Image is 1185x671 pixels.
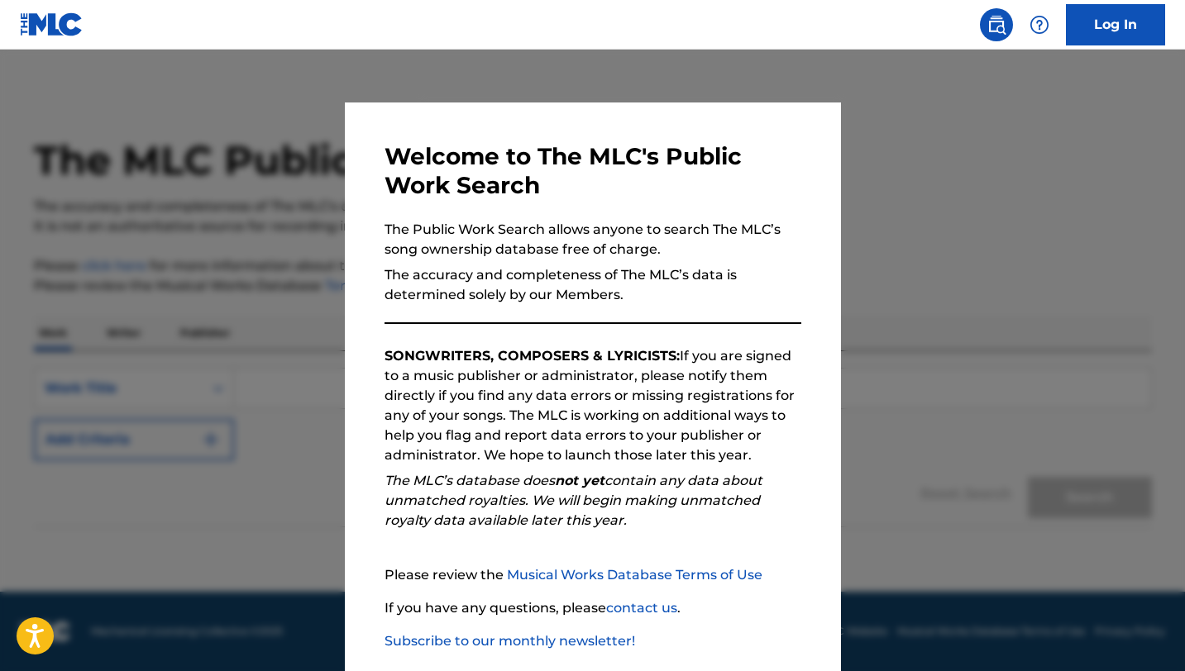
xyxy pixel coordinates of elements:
strong: not yet [555,473,604,488]
div: Help [1023,8,1056,41]
a: contact us [606,600,677,616]
p: Please review the [385,565,801,585]
strong: SONGWRITERS, COMPOSERS & LYRICISTS: [385,348,680,364]
p: If you are signed to a music publisher or administrator, please notify them directly if you find ... [385,346,801,465]
h3: Welcome to The MLC's Public Work Search [385,142,801,200]
img: search [987,15,1006,35]
a: Public Search [980,8,1013,41]
p: If you have any questions, please . [385,598,801,618]
img: help [1030,15,1049,35]
p: The Public Work Search allows anyone to search The MLC’s song ownership database free of charge. [385,220,801,259]
a: Musical Works Database Terms of Use [507,567,762,583]
a: Log In [1066,4,1165,45]
img: MLC Logo [20,12,84,36]
em: The MLC’s database does contain any data about unmatched royalties. We will begin making unmatche... [385,473,762,528]
a: Subscribe to our monthly newsletter! [385,633,635,649]
p: The accuracy and completeness of The MLC’s data is determined solely by our Members. [385,265,801,305]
